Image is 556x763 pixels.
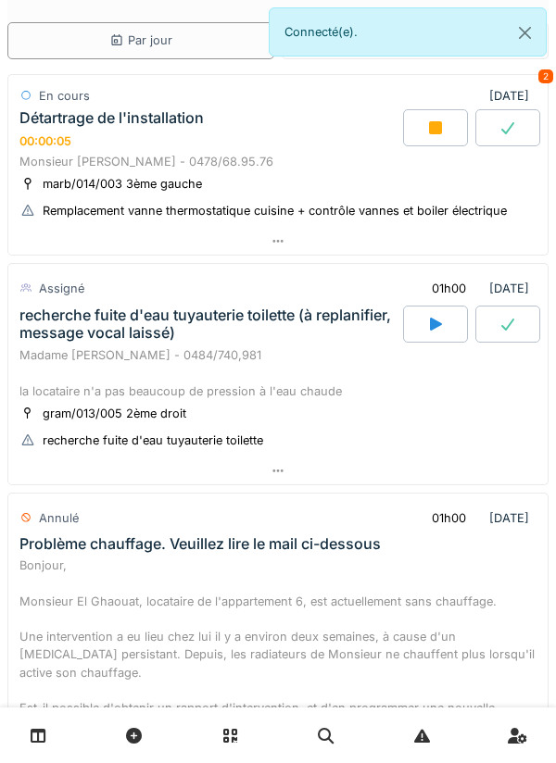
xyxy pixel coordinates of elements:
button: Close [504,8,546,57]
div: Connecté(e). [269,7,547,56]
div: Remplacement vanne thermostatique cuisine + contrôle vannes et boiler électrique [43,202,507,219]
div: recherche fuite d'eau tuyauterie toilette (à replanifier, message vocal laissé) [19,306,399,342]
div: Par jour [109,31,172,49]
div: 00:00:05 [19,134,71,148]
div: Détartrage de l'installation [19,109,204,127]
div: gram/013/005 2ème droit [43,405,186,422]
div: marb/014/003 3ème gauche [43,175,202,193]
div: recherche fuite d'eau tuyauterie toilette [43,432,263,449]
div: Assigné [39,280,84,297]
div: Problème chauffage. Veuillez lire le mail ci-dessous [19,535,381,553]
div: [DATE] [416,271,537,306]
div: Monsieur [PERSON_NAME] - 0478/68.95.76 [19,153,537,170]
div: 01h00 [432,280,466,297]
div: 2 [538,69,553,83]
div: Madame [PERSON_NAME] - 0484/740,981 la locataire n'a pas beaucoup de pression à l'eau chaude [19,346,537,400]
div: [DATE] [416,501,537,535]
div: 01h00 [432,509,466,527]
div: En cours [39,87,90,105]
div: [DATE] [489,87,537,105]
div: Annulé [39,509,79,527]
